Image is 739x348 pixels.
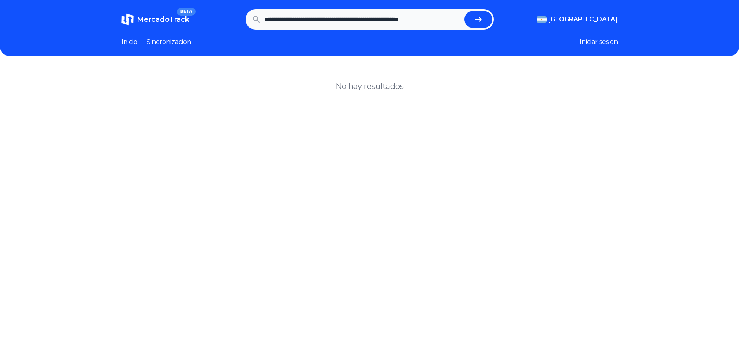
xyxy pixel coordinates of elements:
h1: No hay resultados [336,81,404,92]
img: Argentina [537,16,547,23]
img: MercadoTrack [121,13,134,26]
a: MercadoTrackBETA [121,13,189,26]
button: [GEOGRAPHIC_DATA] [537,15,618,24]
span: [GEOGRAPHIC_DATA] [548,15,618,24]
a: Sincronizacion [147,37,191,47]
span: MercadoTrack [137,15,189,24]
a: Inicio [121,37,137,47]
button: Iniciar sesion [580,37,618,47]
span: BETA [177,8,195,16]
